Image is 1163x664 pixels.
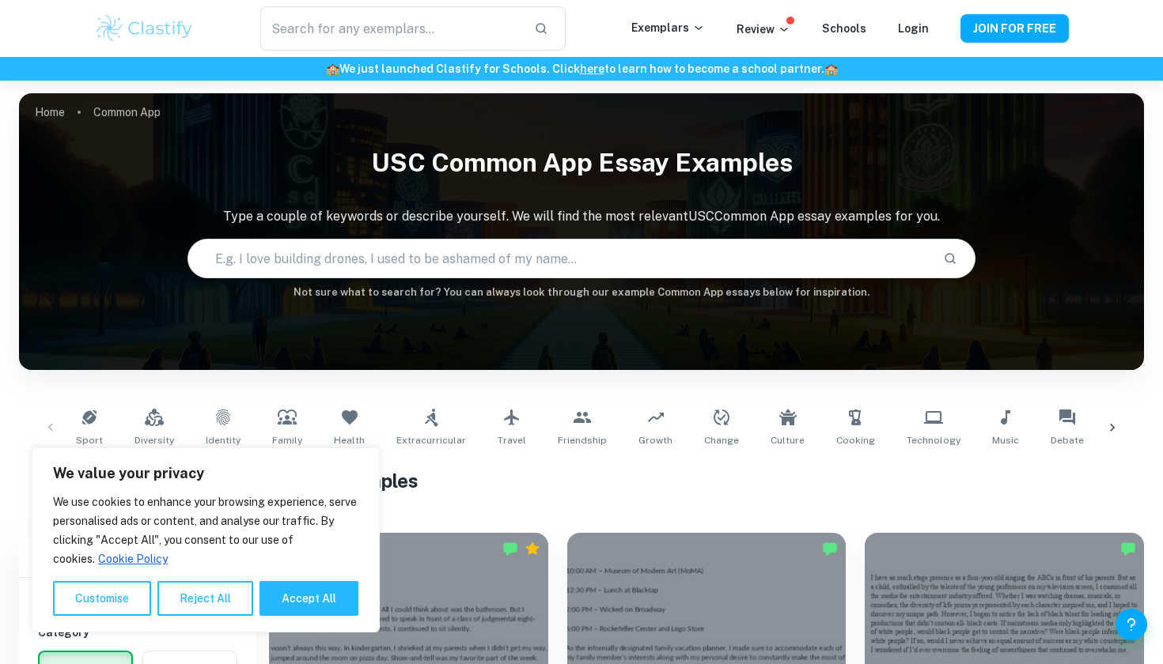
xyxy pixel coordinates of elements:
button: Customise [53,581,151,616]
img: Marked [502,541,518,556]
p: Type a couple of keywords or describe yourself. We will find the most relevant USC Common App ess... [19,207,1144,226]
button: Help and Feedback [1116,609,1147,640]
span: Health [334,433,365,447]
p: Common App [93,104,161,121]
span: Family [272,433,302,447]
span: Travel [498,433,526,447]
span: Diversity [134,433,174,447]
span: 🏫 [824,62,838,75]
input: E.g. I love building drones, I used to be ashamed of my name... [188,236,930,281]
span: Technology [907,433,960,447]
button: Reject All [157,581,253,616]
span: Growth [638,433,672,447]
img: Marked [1120,541,1136,556]
h1: All USC Common App Essay Examples [75,466,1088,495]
span: Friendship [558,433,607,447]
a: Login [898,22,929,35]
h6: Category [38,624,237,641]
span: Cooking [836,433,875,447]
span: Debate [1051,433,1084,447]
h6: Not sure what to search for? You can always look through our example Common App essays below for ... [19,285,1144,300]
a: Cookie Policy [97,552,169,566]
h6: Filter exemplars [19,533,256,577]
div: Premium [525,541,540,556]
h1: USC Common App Essay Examples [19,138,1144,188]
span: 🏫 [326,62,339,75]
span: Identity [206,433,241,447]
button: Accept All [259,581,358,616]
img: Marked [822,541,838,556]
p: Review [737,21,790,38]
button: Search [937,245,964,272]
div: We value your privacy [32,447,380,632]
p: Exemplars [631,19,705,36]
a: here [580,62,604,75]
span: Culture [771,433,805,447]
p: We value your privacy [53,464,358,483]
span: Sport [76,433,103,447]
a: Home [35,101,65,123]
span: Extracurricular [396,433,466,447]
a: Schools [822,22,866,35]
span: Change [704,433,739,447]
h6: We just launched Clastify for Schools. Click to learn how to become a school partner. [3,60,1160,77]
p: We use cookies to enhance your browsing experience, serve personalised ads or content, and analys... [53,492,358,568]
button: JOIN FOR FREE [960,14,1069,43]
span: Music [992,433,1019,447]
img: Clastify logo [94,13,195,44]
input: Search for any exemplars... [260,6,521,51]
